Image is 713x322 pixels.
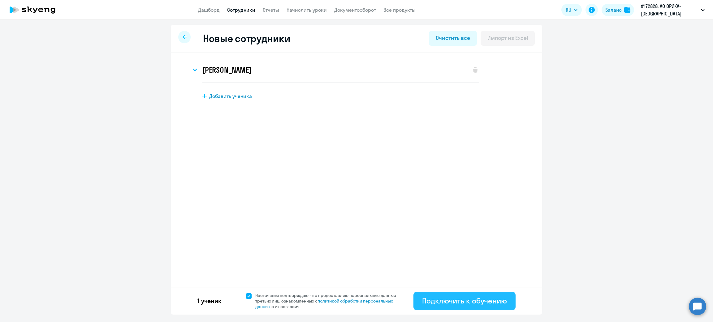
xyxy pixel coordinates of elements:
p: #172828, АО ОРИКА-[GEOGRAPHIC_DATA] [641,2,698,17]
div: Очистить все [436,34,470,42]
h3: [PERSON_NAME] [202,65,251,75]
div: Баланс [605,6,622,14]
a: Начислить уроки [287,7,327,13]
div: Подключить к обучению [422,296,507,306]
span: Настоящим подтверждаю, что предоставляю персональные данные третьих лиц, ознакомленных с с их сог... [255,293,404,309]
button: RU [561,4,582,16]
button: Импорт из Excel [481,31,535,46]
a: Дашборд [198,7,220,13]
button: Подключить к обучению [413,292,516,310]
a: политикой обработки персональных данных, [255,298,393,309]
div: Импорт из Excel [487,34,528,42]
a: Документооборот [334,7,376,13]
img: balance [624,7,630,13]
a: Все продукты [383,7,416,13]
p: 1 ученик [197,297,222,305]
a: Сотрудники [227,7,255,13]
a: Отчеты [263,7,279,13]
span: Добавить ученика [209,93,252,100]
h2: Новые сотрудники [203,32,290,44]
span: RU [566,6,571,14]
button: Очистить все [429,31,477,46]
button: #172828, АО ОРИКА-[GEOGRAPHIC_DATA] [638,2,708,17]
button: Балансbalance [602,4,634,16]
